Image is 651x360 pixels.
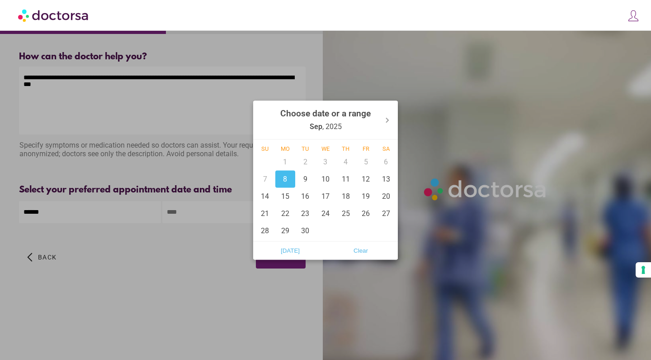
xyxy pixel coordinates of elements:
div: 18 [335,187,356,205]
strong: Sep [310,122,322,130]
div: 29 [275,222,296,239]
span: Clear [328,244,393,257]
div: 7 [255,170,275,187]
img: Doctorsa.com [18,5,90,25]
div: 15 [275,187,296,205]
div: 20 [376,187,396,205]
div: 12 [356,170,376,187]
div: 22 [275,205,296,222]
div: 30 [295,222,316,239]
div: 16 [295,187,316,205]
div: 8 [275,170,296,187]
div: 3 [316,153,336,170]
button: [DATE] [255,243,325,258]
button: Clear [325,243,396,258]
div: 4 [335,153,356,170]
div: 13 [376,170,396,187]
div: 1 [275,153,296,170]
div: 10 [316,170,336,187]
div: 27 [376,205,396,222]
div: Su [255,145,275,152]
div: Sa [376,145,396,152]
div: Fr [356,145,376,152]
div: 19 [356,187,376,205]
div: 28 [255,222,275,239]
div: Mo [275,145,296,152]
strong: Choose date or a range [280,108,371,118]
span: [DATE] [258,244,323,257]
div: 6 [376,153,396,170]
div: 24 [316,205,336,222]
div: 17 [316,187,336,205]
div: We [316,145,336,152]
div: 14 [255,187,275,205]
div: 9 [295,170,316,187]
div: 11 [335,170,356,187]
img: icons8-customer-100.png [627,10,640,22]
div: 26 [356,205,376,222]
div: 25 [335,205,356,222]
button: Your consent preferences for tracking technologies [636,262,651,278]
div: , 2025 [280,102,371,137]
div: 2 [295,153,316,170]
div: 23 [295,205,316,222]
div: Th [335,145,356,152]
div: Tu [295,145,316,152]
div: 21 [255,205,275,222]
div: 5 [356,153,376,170]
